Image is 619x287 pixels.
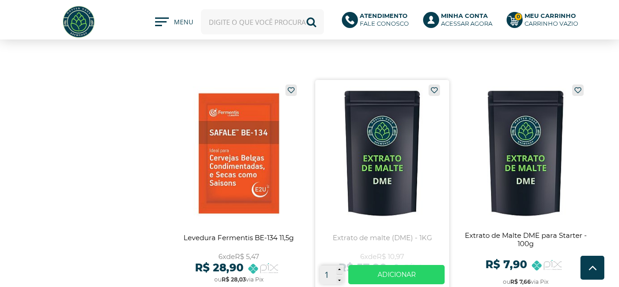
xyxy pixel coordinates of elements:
b: Atendimento [360,12,407,19]
a: Ver mais [348,265,445,284]
input: Digite o que você procura [201,9,324,34]
b: Meu Carrinho [524,12,576,19]
span: MENU [174,17,192,31]
button: Buscar [299,9,324,34]
div: Carrinho Vazio [524,20,578,28]
p: Acessar agora [441,12,492,28]
a: Minha ContaAcessar agora [423,12,497,32]
a: AtendimentoFale conosco [342,12,414,32]
p: Fale conosco [360,12,409,28]
button: MENU [155,17,192,27]
strong: 0 [514,13,522,21]
img: Hopfen Haus BrewShop [61,5,96,39]
b: Minha Conta [441,12,488,19]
